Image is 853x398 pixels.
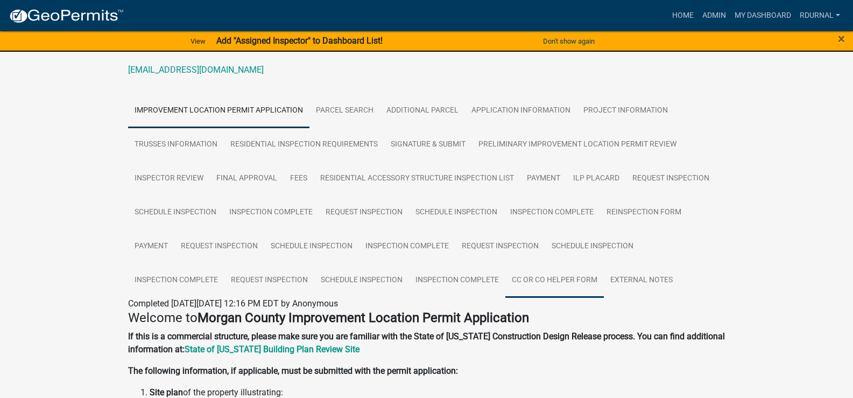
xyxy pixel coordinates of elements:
[223,195,319,230] a: Inspection Complete
[309,94,380,128] a: Parcel search
[626,162,716,196] a: Request Inspection
[185,344,359,354] a: State of [US_STATE] Building Plan Review Site
[600,195,688,230] a: Reinspection Form
[216,36,383,46] strong: Add "Assigned Inspector" to Dashboard List!
[698,5,730,26] a: Admin
[604,263,679,298] a: External Notes
[186,32,210,50] a: View
[838,31,845,46] span: ×
[838,32,845,45] button: Close
[319,195,409,230] a: Request Inspection
[380,94,465,128] a: ADDITIONAL PARCEL
[224,128,384,162] a: Residential Inspection Requirements
[128,298,338,309] span: Completed [DATE][DATE] 12:16 PM EDT by Anonymous
[668,5,698,26] a: Home
[224,263,314,298] a: Request Inspection
[409,263,505,298] a: Inspection Complete
[150,387,183,397] strong: Site plan
[472,128,683,162] a: Preliminary Improvement Location Permit Review
[174,229,264,264] a: Request Inspection
[128,65,264,75] a: [EMAIL_ADDRESS][DOMAIN_NAME]
[545,229,640,264] a: Schedule Inspection
[128,331,725,354] strong: If this is a commercial structure, please make sure you are familiar with the State of [US_STATE]...
[520,162,567,196] a: Payment
[128,310,725,326] h4: Welcome to
[730,5,795,26] a: My Dashboard
[128,162,210,196] a: Inspector Review
[264,229,359,264] a: Schedule Inspection
[198,310,529,325] strong: Morgan County Improvement Location Permit Application
[539,32,599,50] button: Don't show again
[577,94,674,128] a: Project Information
[314,162,520,196] a: Residential Accessory Structure Inspection List
[128,229,174,264] a: Payment
[128,128,224,162] a: Trusses Information
[505,263,604,298] a: CC or CO Helper Form
[504,195,600,230] a: Inspection Complete
[128,94,309,128] a: Improvement Location Permit Application
[455,229,545,264] a: Request Inspection
[284,162,314,196] a: Fees
[409,195,504,230] a: Schedule Inspection
[795,5,844,26] a: rdurnal
[384,128,472,162] a: Signature & Submit
[128,195,223,230] a: Schedule Inspection
[465,94,577,128] a: Application Information
[128,263,224,298] a: Inspection Complete
[567,162,626,196] a: ILP Placard
[128,366,458,376] strong: The following information, if applicable, must be submitted with the permit application:
[314,263,409,298] a: Schedule Inspection
[359,229,455,264] a: Inspection Complete
[210,162,284,196] a: Final Approval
